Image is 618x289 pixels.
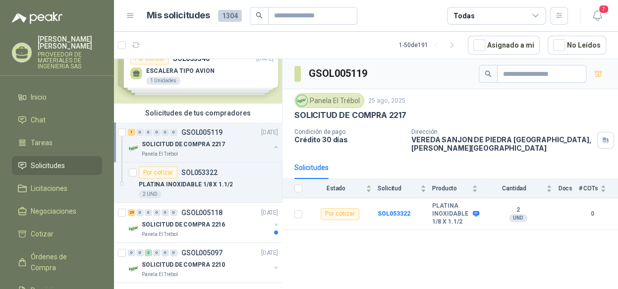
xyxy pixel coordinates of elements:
p: [DATE] [261,248,278,258]
h1: Mis solicitudes [147,8,210,23]
span: Negociaciones [31,206,76,217]
p: [DATE] [261,128,278,137]
div: 0 [162,249,169,256]
div: 0 [136,209,144,216]
img: Logo peakr [12,12,62,24]
div: Panela El Trébol [294,93,364,108]
span: search [485,70,492,77]
div: Solicitudes de nuevos compradoresPor cotizarSOL053340[DATE] ESCALERA TIPO AVION1 UnidadesPor coti... [114,32,282,104]
b: 2 [484,206,552,214]
div: 0 [153,129,161,136]
a: SOL053322 [378,210,410,217]
span: Solicitudes [31,160,65,171]
div: 2 UND [139,190,162,198]
span: 1304 [218,10,242,22]
span: Chat [31,115,46,125]
th: Docs [558,179,578,198]
button: 7 [588,7,606,25]
th: # COTs [578,179,618,198]
a: Por cotizarSOL053322PLATINA INOXIDABLE 1/8 X 1.1/22 UND [114,163,282,203]
a: Inicio [12,88,102,107]
p: GSOL005118 [181,209,223,216]
div: 0 [136,249,144,256]
div: 0 [153,209,161,216]
a: 1 0 0 0 0 0 GSOL005119[DATE] Company LogoSOLICITUD DE COMPRA 2217Panela El Trébol [128,126,280,158]
div: 0 [153,249,161,256]
th: Cantidad [484,179,558,198]
span: 7 [598,4,609,14]
span: Estado [308,185,364,192]
div: 1 - 50 de 191 [399,37,460,53]
p: [PERSON_NAME] [PERSON_NAME] [38,36,102,50]
div: 0 [170,249,177,256]
p: VEREDA SANJON DE PIEDRA [GEOGRAPHIC_DATA] , [PERSON_NAME][GEOGRAPHIC_DATA] [411,135,593,152]
p: Dirección [411,128,593,135]
div: 0 [128,249,135,256]
a: 0 0 3 0 0 0 GSOL005097[DATE] Company LogoSOLICITUD DE COMPRA 2210Panela El Trébol [128,247,280,279]
a: Cotizar [12,225,102,243]
p: PROVEEDOR DE MATERIALES DE INGENIERIA SAS [38,52,102,69]
span: Cantidad [484,185,544,192]
div: Por cotizar [139,167,177,178]
p: 25 ago, 2025 [368,96,405,106]
p: SOLICITUD DE COMPRA 2216 [142,220,225,230]
div: 29 [128,209,135,216]
span: Solicitud [378,185,418,192]
a: Órdenes de Compra [12,247,102,277]
span: Inicio [31,92,47,103]
img: Company Logo [296,95,307,106]
a: 29 0 0 0 0 0 GSOL005118[DATE] Company LogoSOLICITUD DE COMPRA 2216Panela El Trébol [128,207,280,238]
div: Por cotizar [321,208,359,220]
span: Producto [432,185,470,192]
p: Panela El Trébol [142,231,178,238]
button: Asignado a mi [468,36,540,55]
span: search [256,12,263,19]
b: PLATINA INOXIDABLE 1/8 X 1.1/2 [432,202,470,226]
a: Negociaciones [12,202,102,221]
p: SOLICITUD DE COMPRA 2217 [294,110,406,120]
h3: GSOL005119 [309,66,369,81]
div: 0 [162,209,169,216]
p: SOLICITUD DE COMPRA 2210 [142,260,225,270]
span: Tareas [31,137,53,148]
div: UND [509,214,527,222]
div: 0 [170,209,177,216]
th: Producto [432,179,484,198]
th: Solicitud [378,179,432,198]
p: SOLICITUD DE COMPRA 2217 [142,140,225,149]
p: Panela El Trébol [142,271,178,279]
div: 3 [145,249,152,256]
span: # COTs [578,185,598,192]
p: GSOL005097 [181,249,223,256]
a: Licitaciones [12,179,102,198]
div: 1 [128,129,135,136]
span: Cotizar [31,229,54,239]
p: Condición de pago [294,128,403,135]
a: Tareas [12,133,102,152]
div: Solicitudes de tus compradores [114,104,282,122]
div: 0 [136,129,144,136]
div: Todas [453,10,474,21]
p: SOL053322 [181,169,218,176]
a: Chat [12,111,102,129]
p: [DATE] [261,208,278,218]
img: Company Logo [128,223,140,234]
p: Crédito 30 días [294,135,403,144]
p: PLATINA INOXIDABLE 1/8 X 1.1/2 [139,180,232,189]
span: Órdenes de Compra [31,251,93,273]
span: Licitaciones [31,183,67,194]
b: 0 [578,209,606,219]
div: Solicitudes [294,162,329,173]
a: Solicitudes [12,156,102,175]
img: Company Logo [128,263,140,275]
div: 0 [170,129,177,136]
p: GSOL005119 [181,129,223,136]
img: Company Logo [128,142,140,154]
button: No Leídos [548,36,606,55]
div: 0 [162,129,169,136]
div: 0 [145,209,152,216]
div: 0 [145,129,152,136]
p: Panela El Trébol [142,150,178,158]
th: Estado [308,179,378,198]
